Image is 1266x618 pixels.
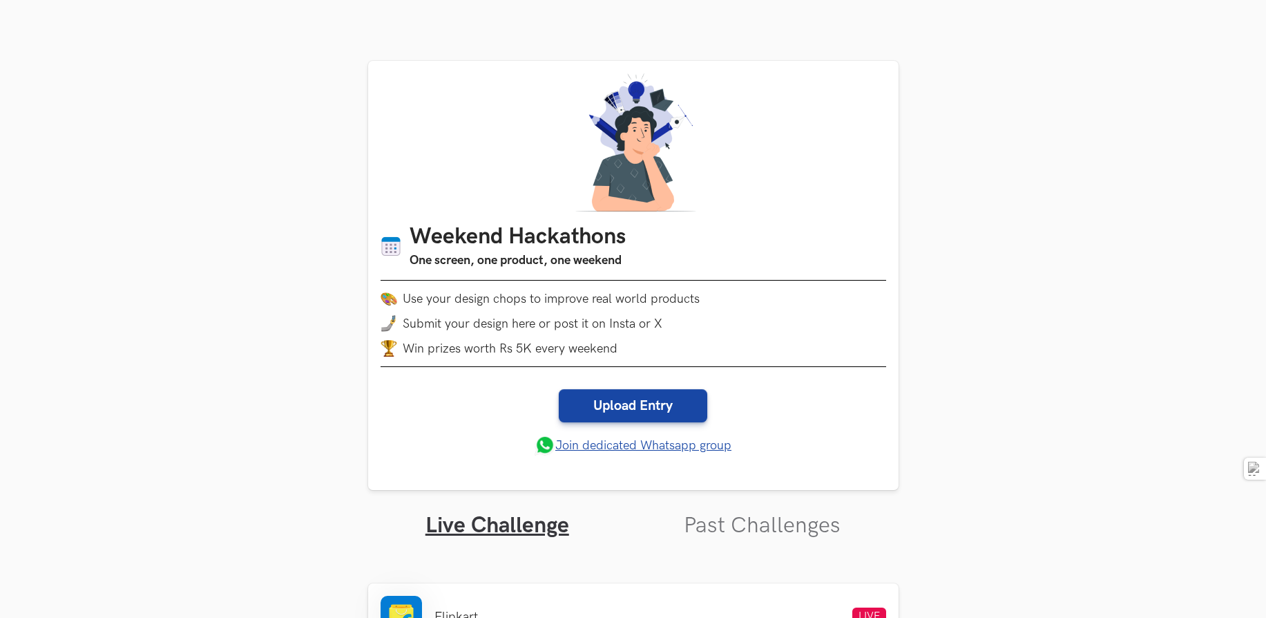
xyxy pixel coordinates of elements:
a: Join dedicated Whatsapp group [535,435,731,456]
img: mobile-in-hand.png [381,315,397,332]
li: Use your design chops to improve real world products [381,290,886,307]
a: Upload Entry [559,389,707,422]
h3: One screen, one product, one weekend [410,251,626,270]
img: trophy.png [381,340,397,357]
h1: Weekend Hackathons [410,224,626,251]
a: Past Challenges [684,512,841,539]
img: palette.png [381,290,397,307]
span: Submit your design here or post it on Insta or X [403,317,662,331]
img: Calendar icon [381,236,401,257]
ul: Tabs Interface [368,490,899,539]
a: Live Challenge [425,512,569,539]
img: whatsapp.png [535,435,555,456]
img: A designer thinking [567,73,700,212]
li: Win prizes worth Rs 5K every weekend [381,340,886,357]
